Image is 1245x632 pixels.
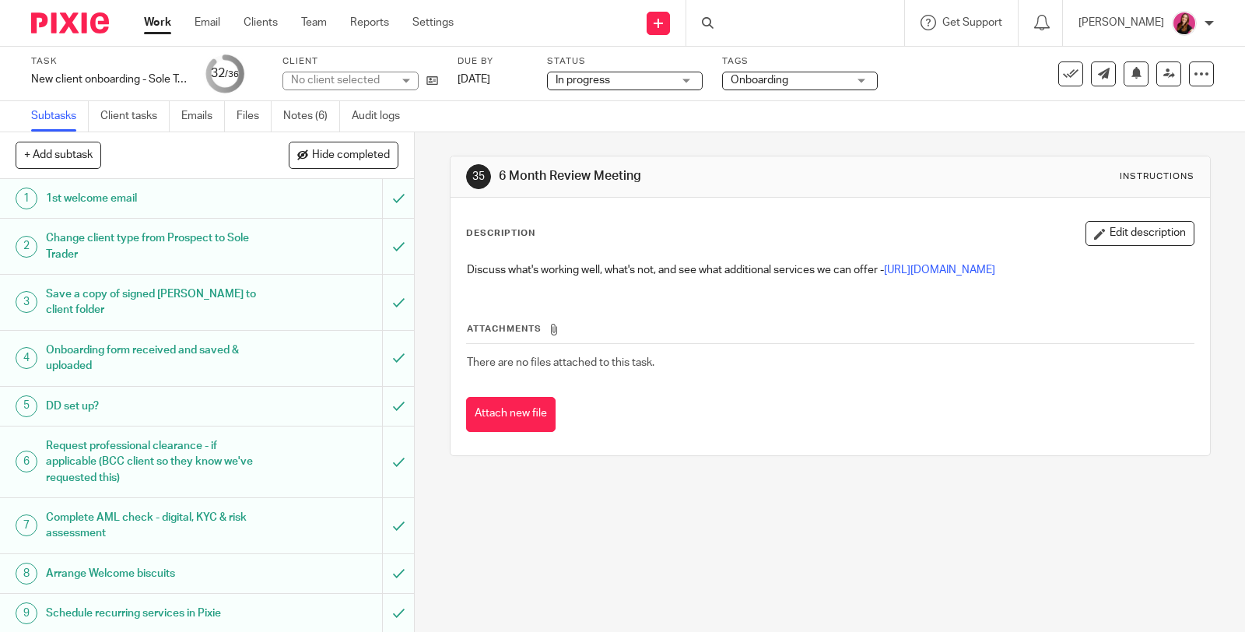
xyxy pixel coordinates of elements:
[412,15,454,30] a: Settings
[16,395,37,417] div: 5
[237,101,272,132] a: Files
[466,164,491,189] div: 35
[225,70,239,79] small: /36
[312,149,390,162] span: Hide completed
[16,451,37,472] div: 6
[466,397,556,432] button: Attach new file
[942,17,1002,28] span: Get Support
[884,265,995,276] a: [URL][DOMAIN_NAME]
[46,187,260,210] h1: 1st welcome email
[466,227,535,240] p: Description
[731,75,788,86] span: Onboarding
[100,101,170,132] a: Client tasks
[46,506,260,546] h1: Complete AML check - digital, KYC & risk assessment
[46,602,260,625] h1: Schedule recurring services in Pixie
[46,283,260,322] h1: Save a copy of signed [PERSON_NAME] to client folder
[283,101,340,132] a: Notes (6)
[181,101,225,132] a: Emails
[301,15,327,30] a: Team
[46,434,260,490] h1: Request professional clearance - if applicable (BCC client so they know we've requested this)
[16,347,37,369] div: 4
[46,226,260,266] h1: Change client type from Prospect to Sole Trader
[467,262,1194,278] p: Discuss what's working well, what's not, and see what additional services we can offer -
[46,339,260,378] h1: Onboarding form received and saved & uploaded
[46,395,260,418] h1: DD set up?
[16,291,37,313] div: 3
[16,514,37,536] div: 7
[291,72,392,88] div: No client selected
[195,15,220,30] a: Email
[16,236,37,258] div: 2
[31,12,109,33] img: Pixie
[556,75,610,86] span: In progress
[1085,221,1194,246] button: Edit description
[1172,11,1197,36] img: 21.png
[499,168,863,184] h1: 6 Month Review Meeting
[467,325,542,333] span: Attachments
[244,15,278,30] a: Clients
[458,74,490,85] span: [DATE]
[144,15,171,30] a: Work
[31,72,187,87] div: New client onboarding - Sole Traders
[458,55,528,68] label: Due by
[467,357,654,368] span: There are no files attached to this task.
[350,15,389,30] a: Reports
[31,55,187,68] label: Task
[1078,15,1164,30] p: [PERSON_NAME]
[547,55,703,68] label: Status
[722,55,878,68] label: Tags
[31,101,89,132] a: Subtasks
[46,562,260,585] h1: Arrange Welcome biscuits
[352,101,412,132] a: Audit logs
[282,55,438,68] label: Client
[289,142,398,168] button: Hide completed
[16,602,37,624] div: 9
[16,142,101,168] button: + Add subtask
[211,65,239,83] div: 32
[1120,170,1194,183] div: Instructions
[16,563,37,585] div: 8
[16,188,37,209] div: 1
